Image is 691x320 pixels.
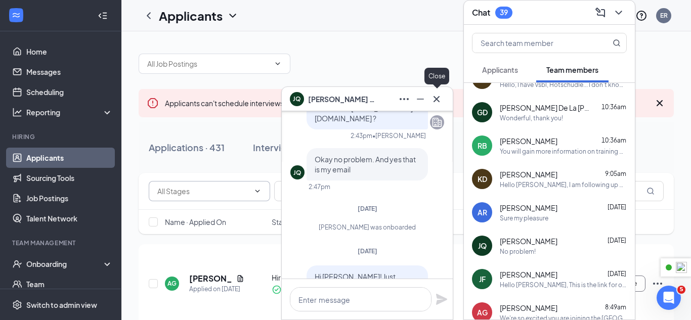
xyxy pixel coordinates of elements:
[315,155,416,174] span: Okay no problem. And yes that is my email
[654,97,666,109] svg: Cross
[677,286,685,294] span: 5
[472,33,592,53] input: Search team member
[660,11,668,20] div: ER
[12,239,111,247] div: Team Management
[635,10,647,22] svg: QuestionInfo
[500,236,557,246] span: [PERSON_NAME]
[26,188,113,208] a: Job Postings
[253,187,262,195] svg: ChevronDown
[431,116,443,128] svg: Company
[167,279,177,288] div: AG
[165,217,226,227] span: Name · Applied On
[478,241,487,251] div: JQ
[592,5,609,21] button: ComposeMessage
[500,80,627,89] div: Hello, I have Vsbl, Hotschudle... I don't know which one I need more
[351,131,372,140] div: 2:43pm
[26,62,113,82] a: Messages
[500,103,591,113] span: [PERSON_NAME] De La [PERSON_NAME]
[157,186,249,197] input: All Stages
[189,273,232,284] h5: [PERSON_NAME]
[143,10,155,22] svg: ChevronLeft
[358,247,377,255] span: [DATE]
[472,7,490,18] h3: Chat
[482,65,518,74] span: Applicants
[424,68,449,84] div: Close
[293,168,301,177] div: JQ
[12,300,22,310] svg: Settings
[500,247,536,256] div: No problem!
[272,217,292,227] span: Stage
[253,141,316,154] div: Interviews · 89
[396,91,412,107] button: Ellipses
[500,147,627,156] div: You will gain more information on training details at orientation this week!
[613,7,625,19] svg: ChevronDown
[147,58,270,69] input: All Job Postings
[372,131,426,140] span: • [PERSON_NAME]
[500,281,627,289] div: Hello [PERSON_NAME], This is the link for our Virtual Orientation [DATE] at 5pm. [URL][DOMAIN_NAME]
[414,93,426,105] svg: Minimize
[26,274,113,294] a: Team
[613,39,621,47] svg: MagnifyingGlass
[652,278,664,290] svg: Ellipses
[149,141,225,154] div: Applications · 431
[12,132,111,141] div: Hiring
[430,93,443,105] svg: Cross
[398,93,410,105] svg: Ellipses
[500,214,548,222] div: Sure my pleasure
[608,237,626,244] span: [DATE]
[500,303,557,313] span: [PERSON_NAME]
[500,169,557,179] span: [PERSON_NAME]
[657,286,681,310] iframe: Intercom live chat
[608,270,626,278] span: [DATE]
[12,107,22,117] svg: Analysis
[26,107,113,117] div: Reporting
[478,174,487,184] div: KD
[290,223,444,232] div: [PERSON_NAME] was onboarded
[26,208,113,228] a: Talent Network
[308,94,379,105] span: [PERSON_NAME] Qazi
[12,259,22,269] svg: UserCheck
[159,7,223,24] h1: Applicants
[315,272,418,311] span: Hi [PERSON_NAME]! Just checking with you to make sure you haven’t had any issues with Hot Schedul...
[11,10,21,20] svg: WorkstreamLogo
[165,99,367,108] span: Applicants can't schedule interviews.
[236,275,244,283] svg: Document
[26,300,97,310] div: Switch to admin view
[272,285,282,295] svg: CheckmarkCircle
[546,65,598,74] span: Team members
[227,10,239,22] svg: ChevronDown
[358,205,377,212] span: [DATE]
[605,170,626,177] span: 9:05am
[272,272,347,283] div: Hiring Complete
[428,91,445,107] button: Cross
[477,307,488,317] div: AG
[478,141,487,151] div: RB
[611,5,627,21] button: ChevronDown
[26,82,113,102] a: Scheduling
[500,8,508,17] div: 39
[594,7,607,19] svg: ComposeMessage
[189,284,244,294] div: Applied on [DATE]
[274,181,326,201] button: Filter Filters
[601,136,626,144] span: 10:36am
[412,91,428,107] button: Minimize
[608,203,626,211] span: [DATE]
[478,207,487,217] div: AR
[479,274,486,284] div: JF
[147,97,159,109] svg: Error
[500,114,563,122] div: Wonderful, thank you!
[98,11,108,21] svg: Collapse
[500,180,627,189] div: Hello [PERSON_NAME], I am following up on my call regarding your offer of employment. We have ini...
[436,293,448,305] svg: Plane
[309,182,330,191] div: 2:47pm
[601,103,626,111] span: 10:36am
[274,60,282,68] svg: ChevronDown
[26,41,113,62] a: Home
[605,303,626,311] span: 8:49am
[26,148,113,168] a: Applicants
[26,259,104,269] div: Onboarding
[646,187,655,195] svg: MagnifyingGlass
[500,269,557,280] span: [PERSON_NAME]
